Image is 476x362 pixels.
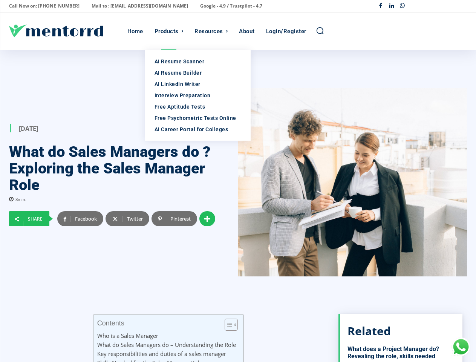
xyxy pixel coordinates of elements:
span: min. [18,196,26,202]
div: Share [23,217,49,221]
a: Products [151,12,187,50]
a: Twitter [106,211,149,226]
div: AI Resume Scanner [155,58,241,65]
div: Free Psychometric Tests Online [155,114,241,122]
a: AI Resume Builder [145,67,251,78]
a: Key responsibilities and duties of a sales manager [97,349,226,358]
div: Products [155,12,179,50]
a: Home [124,12,147,50]
a: Free Psychometric Tests Online [145,112,251,124]
a: Search [316,26,324,35]
a: Resources [191,12,231,50]
div: Pinterest [166,211,197,226]
a: AI Career Portal for Colleges [145,124,251,135]
a: What does a Project Manager do? Revealing the role, skills needed [347,345,439,360]
div: About [239,12,255,50]
a: Interview Preparation [145,90,251,101]
a: Pinterest [152,211,197,226]
h1: What do Sales Managers do ? Exploring the Sales Manager Role [9,144,216,193]
a: Linkedin [386,1,397,12]
a: What do Sales Managers do – Understanding the Role [97,340,236,349]
div: Resources [194,12,223,50]
div: Facebook [70,211,103,226]
time: [DATE] [19,124,38,132]
div: AI Resume Builder [155,69,241,77]
div: AI Career Portal for Colleges [155,126,241,133]
div: Free Aptitude Tests [155,103,241,110]
a: Whatsapp [397,1,408,12]
p: Google - 4.9 / Trustpilot - 4.7 [200,1,262,11]
div: Chat with Us [452,337,470,356]
div: Login/Register [266,12,306,50]
p: Contents [97,319,124,327]
a: Facebook [57,211,103,226]
p: Call Now on: [PHONE_NUMBER] [9,1,80,11]
a: AI LinkedIn Writer [145,78,251,90]
a: Who is a Sales Manager [97,331,158,340]
a: Logo [9,25,124,37]
a: Toggle Table of Content [219,318,236,331]
a: Login/Register [262,12,310,50]
a: Free Aptitude Tests [145,101,251,112]
span: 8 [15,196,18,202]
h3: Related [347,325,391,337]
a: AI Resume Scanner [145,56,251,67]
div: AI LinkedIn Writer [155,80,241,88]
div: Twitter [122,211,149,226]
div: Home [127,12,143,50]
a: Facebook [375,1,386,12]
a: About [235,12,259,50]
p: Mail to : [EMAIL_ADDRESS][DOMAIN_NAME] [92,1,188,11]
div: Interview Preparation [155,92,241,99]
